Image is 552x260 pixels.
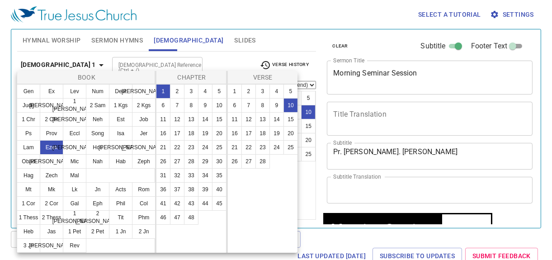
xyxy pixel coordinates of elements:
button: 13 [255,112,270,127]
button: 2 Cor [40,196,63,211]
button: 18 [184,126,198,141]
button: [PERSON_NAME] [132,84,156,99]
button: 3 Jn [17,238,40,253]
button: 2 [PERSON_NAME] [86,210,109,225]
button: 31 [156,168,170,183]
button: 12 [170,112,184,127]
button: 7 [170,98,184,113]
button: 2 Chr [40,112,63,127]
button: 10 [283,98,298,113]
button: Zeph [132,154,156,169]
div: Morning Seminar Session [3,8,117,40]
button: 17 [241,126,256,141]
button: 3 [255,84,270,99]
button: 1 Pet [63,224,86,239]
button: [PERSON_NAME] [109,140,132,155]
button: 15 [212,112,226,127]
button: 14 [269,112,284,127]
button: 17 [170,126,184,141]
p: Verse [230,73,296,82]
button: Jn [86,182,109,197]
p: Chapter [158,73,225,82]
button: [PERSON_NAME] [40,98,63,113]
button: Neh [86,112,109,127]
button: 18 [255,126,270,141]
button: 47 [170,210,184,225]
button: 2 [170,84,184,99]
button: 15 [283,112,298,127]
button: 12 [241,112,256,127]
button: [PERSON_NAME] [63,112,86,127]
button: 2 [241,84,256,99]
button: 27 [170,154,184,169]
button: 2 Pet [86,224,109,239]
button: 22 [241,140,256,155]
button: 1 Jn [109,224,132,239]
button: Phm [132,210,156,225]
button: 1 [PERSON_NAME] [63,210,86,225]
button: 2 Jn [132,224,156,239]
button: Tit [109,210,132,225]
button: 1 Thess [17,210,40,225]
button: 19 [198,126,212,141]
button: Isa [109,126,132,141]
button: Hag [17,168,40,183]
button: 44 [198,196,212,211]
button: 26 [156,154,170,169]
button: 38 [184,182,198,197]
button: 25 [212,140,226,155]
button: 40 [212,182,226,197]
button: Rom [132,182,156,197]
button: 10 [212,98,226,113]
button: 6 [156,98,170,113]
button: 20 [283,126,298,141]
button: [PERSON_NAME] [40,154,63,169]
button: Col [132,196,156,211]
button: 25 [283,140,298,155]
button: Lev [63,84,86,99]
p: Hymns 詩 [134,32,152,37]
button: 1 Chr [17,112,40,127]
button: 13 [184,112,198,127]
button: Num [86,84,109,99]
button: 20 [212,126,226,141]
button: 26 [227,154,242,169]
button: Mal [63,168,86,183]
button: 1 [PERSON_NAME] [63,98,86,113]
button: 30 [212,154,226,169]
button: 23 [184,140,198,155]
button: Judg [17,98,40,113]
div: Pr. [PERSON_NAME] Sis. Joy [43,43,77,51]
button: [PERSON_NAME] [63,140,86,155]
button: 37 [170,182,184,197]
p: Book [19,73,154,82]
button: 16 [227,126,242,141]
button: 41 [156,196,170,211]
button: Eph [86,196,109,211]
button: 19 [269,126,284,141]
button: 22 [170,140,184,155]
button: 28 [255,154,270,169]
button: Rev [63,238,86,253]
button: 36 [156,182,170,197]
button: Lk [63,182,86,197]
button: 11 [227,112,242,127]
button: Eccl [63,126,86,141]
button: 8 [255,98,270,113]
button: 9 [198,98,212,113]
button: Song [86,126,109,141]
button: 1 Cor [17,196,40,211]
button: 33 [184,168,198,183]
button: Jer [132,126,156,141]
button: 5 [212,84,226,99]
button: Hos [86,140,109,155]
button: 9 [269,98,284,113]
button: 28 [184,154,198,169]
button: Mic [63,154,86,169]
button: 29 [198,154,212,169]
button: 24 [269,140,284,155]
button: 5 [283,84,298,99]
button: Ex [40,84,63,99]
button: 4 [198,84,212,99]
button: 2 Sam [86,98,109,113]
